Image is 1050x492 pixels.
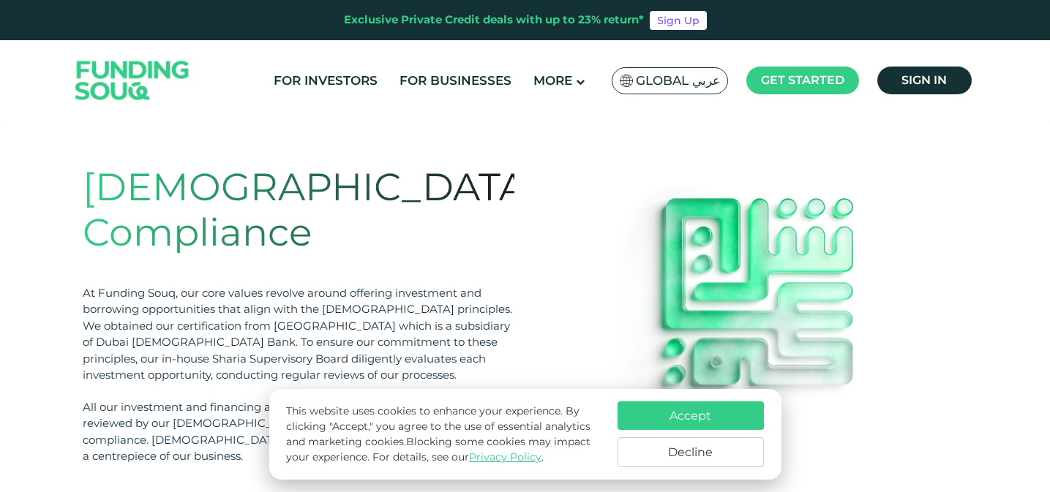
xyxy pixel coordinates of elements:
div: At Funding Souq, our core values revolve around offering investment and borrowing opportunities t... [83,285,514,384]
div: Exclusive Private Credit deals with up to 23% return* [344,12,644,29]
a: For Businesses [396,69,515,93]
a: Sign in [877,67,972,94]
p: This website uses cookies to enhance your experience. By clicking "Accept," you agree to the use ... [286,404,602,465]
img: SA Flag [620,75,633,87]
div: All our investment and financing are Shairah compliant. Every opportunity is reviewed by our [DEM... [83,399,514,465]
span: Get started [761,73,844,87]
span: More [533,73,572,88]
a: Privacy Policy [469,450,541,463]
a: Sign Up [650,11,707,30]
span: For details, see our . [372,450,544,463]
h1: [DEMOGRAPHIC_DATA] Compliance [83,164,514,256]
span: Blocking some cookies may impact your experience. [286,435,590,463]
button: Accept [618,401,764,430]
img: Logo [61,44,204,118]
span: Sign in [901,73,947,87]
a: For Investors [270,69,381,93]
button: Decline [618,437,764,467]
span: Global عربي [636,72,720,89]
img: shariah-banner [606,187,899,443]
